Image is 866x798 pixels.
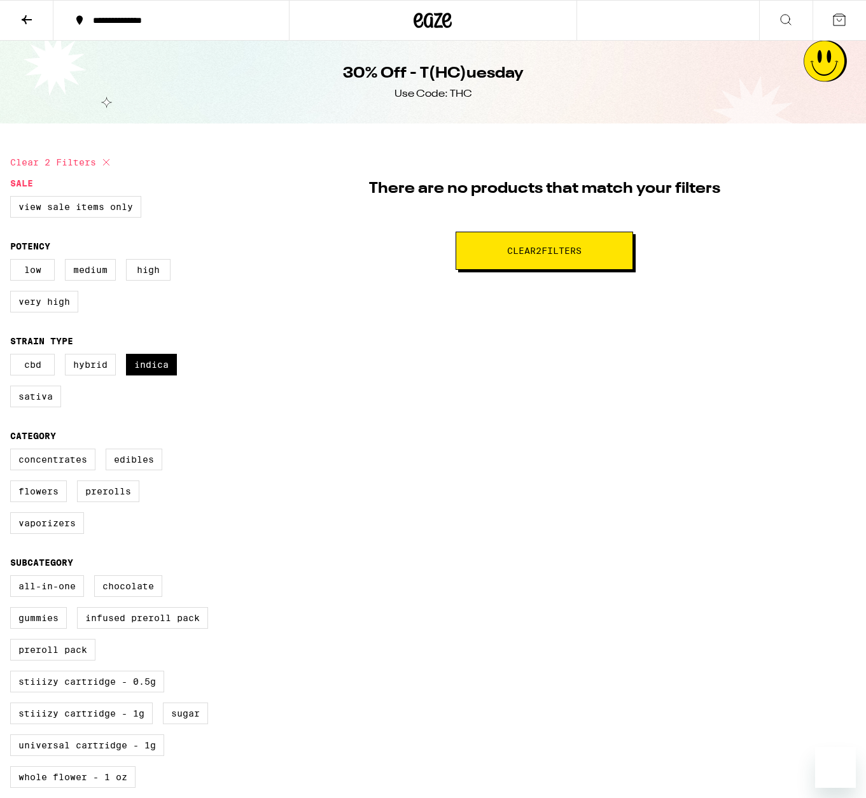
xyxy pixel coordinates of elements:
[10,607,67,629] label: Gummies
[10,431,56,441] legend: Category
[815,747,856,788] iframe: Button to launch messaging window
[343,63,524,85] h1: 30% Off - T(HC)uesday
[10,449,95,470] label: Concentrates
[106,449,162,470] label: Edibles
[65,354,116,375] label: Hybrid
[77,607,208,629] label: Infused Preroll Pack
[10,639,95,661] label: Preroll Pack
[65,259,116,281] label: Medium
[10,512,84,534] label: Vaporizers
[507,246,582,255] span: Clear 2 filter s
[10,671,164,692] label: STIIIZY Cartridge - 0.5g
[10,354,55,375] label: CBD
[77,480,139,502] label: Prerolls
[10,336,73,346] legend: Strain Type
[10,386,61,407] label: Sativa
[10,196,141,218] label: View Sale Items Only
[10,178,33,188] legend: Sale
[10,766,136,788] label: Whole Flower - 1 oz
[10,557,73,568] legend: Subcategory
[126,354,177,375] label: Indica
[10,480,67,502] label: Flowers
[10,146,114,178] button: Clear 2 filters
[369,178,720,200] p: There are no products that match your filters
[10,575,84,597] label: All-In-One
[10,291,78,312] label: Very High
[395,87,472,101] div: Use Code: THC
[456,232,633,270] button: Clear2filters
[10,259,55,281] label: Low
[10,241,50,251] legend: Potency
[126,259,171,281] label: High
[163,703,208,724] label: Sugar
[94,575,162,597] label: Chocolate
[10,703,153,724] label: STIIIZY Cartridge - 1g
[10,734,164,756] label: Universal Cartridge - 1g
